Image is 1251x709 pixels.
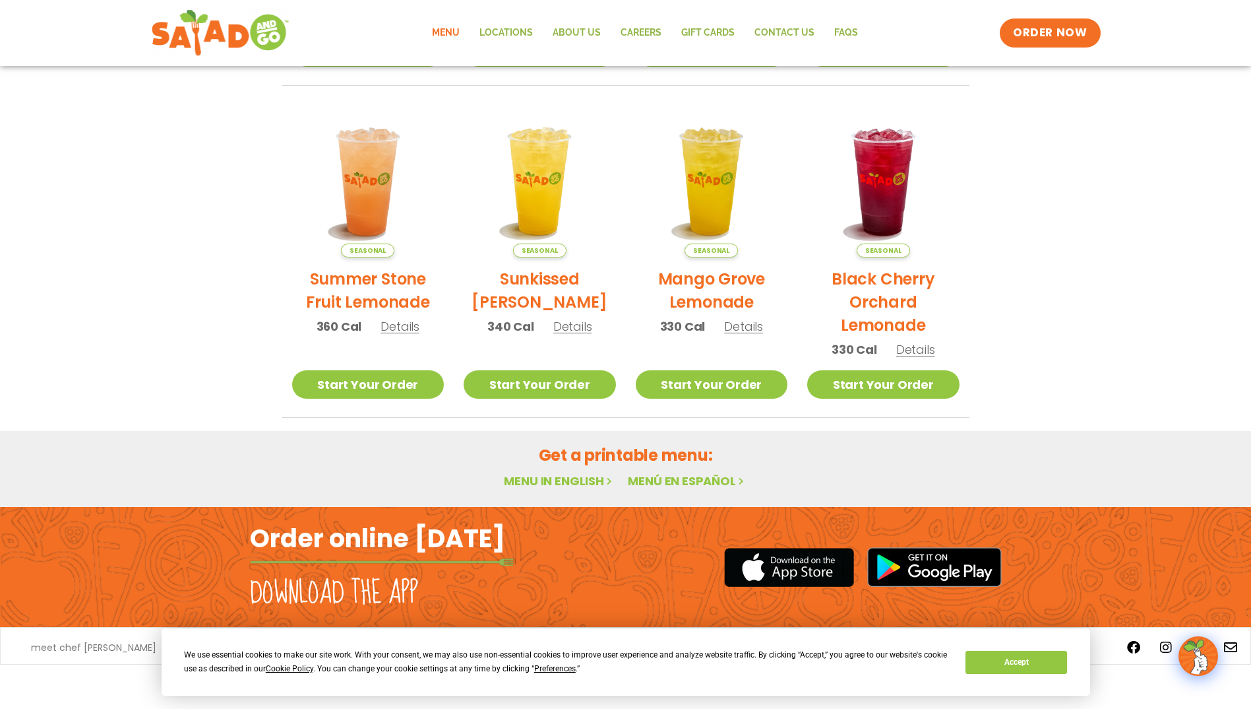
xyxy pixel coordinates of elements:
[381,318,419,335] span: Details
[1180,638,1217,675] img: wpChatIcon
[250,522,505,555] h2: Order online [DATE]
[487,318,534,335] span: 340 Cal
[807,370,960,399] a: Start Your Order
[292,106,444,258] img: Product photo for Summer Stone Fruit Lemonade
[636,267,788,314] h2: Mango Grove Lemonade
[832,341,877,358] span: 330 Cal
[867,547,1002,587] img: google_play
[292,267,444,314] h2: Summer Stone Fruit Lemonade
[636,370,788,399] a: Start Your Order
[470,18,543,48] a: Locations
[611,18,671,48] a: Careers
[184,648,950,676] div: We use essential cookies to make our site work. With your consent, we may also use non-essential ...
[464,370,616,399] a: Start Your Order
[685,244,738,257] span: Seasonal
[292,370,444,399] a: Start Your Order
[896,341,935,358] span: Details
[824,18,868,48] a: FAQs
[151,7,290,59] img: new-SAG-logo-768×292
[513,244,566,257] span: Seasonal
[553,318,592,335] span: Details
[660,318,706,335] span: 330 Cal
[965,651,1067,674] button: Accept
[807,106,960,258] img: Product photo for Black Cherry Orchard Lemonade
[464,267,616,314] h2: Sunkissed [PERSON_NAME]
[162,628,1090,696] div: Cookie Consent Prompt
[1013,25,1087,41] span: ORDER NOW
[341,244,394,257] span: Seasonal
[534,664,576,673] span: Preferences
[422,18,868,48] nav: Menu
[628,473,747,489] a: Menú en español
[671,18,745,48] a: GIFT CARDS
[282,444,969,467] h2: Get a printable menu:
[422,18,470,48] a: Menu
[504,473,615,489] a: Menu in English
[31,643,156,652] a: meet chef [PERSON_NAME]
[266,664,313,673] span: Cookie Policy
[745,18,824,48] a: Contact Us
[857,244,910,257] span: Seasonal
[464,106,616,258] img: Product photo for Sunkissed Yuzu Lemonade
[807,267,960,337] h2: Black Cherry Orchard Lemonade
[724,546,854,589] img: appstore
[1000,18,1100,48] a: ORDER NOW
[724,318,763,335] span: Details
[250,558,514,566] img: fork
[250,575,418,612] h2: Download the app
[543,18,611,48] a: About Us
[317,318,362,335] span: 360 Cal
[636,106,788,258] img: Product photo for Mango Grove Lemonade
